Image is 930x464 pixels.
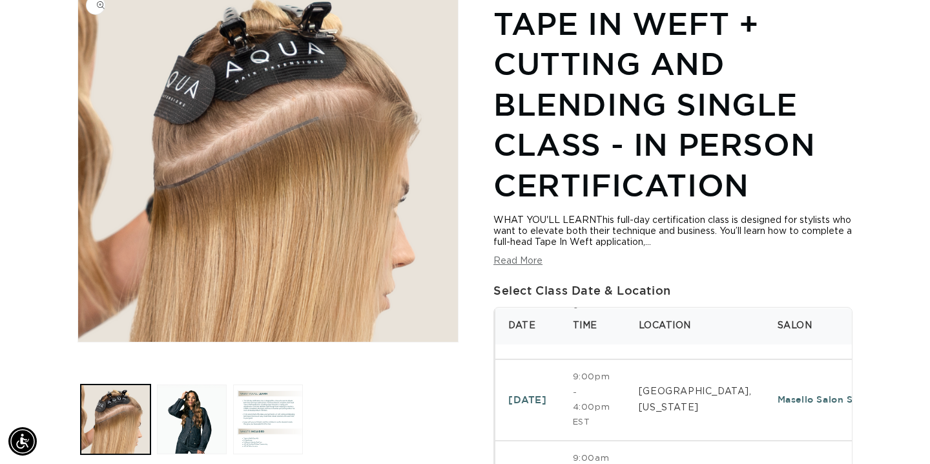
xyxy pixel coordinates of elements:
[493,3,852,205] h1: Tape In Weft + Cutting and Blending Single Class - In Person Certification
[560,359,626,441] td: 9:00pm - 4:00pm EST
[8,427,37,456] div: Accessibility Menu
[233,385,303,454] button: Load image 3 in gallery view
[495,308,560,344] th: Date
[493,280,852,301] div: Select Class Date & Location
[157,385,227,454] button: Load image 2 in gallery view
[493,256,542,267] button: Read More
[493,215,852,248] div: WHAT YOU'LL LEARNThis full-day certification class is designed for stylists who want to elevate b...
[81,385,150,454] button: Load image 1 in gallery view
[626,359,765,441] td: [GEOGRAPHIC_DATA], [US_STATE]
[626,308,765,344] th: Location
[765,359,904,441] td: Masello Salon Services
[865,402,930,464] iframe: Chat Widget
[560,308,626,344] th: Time
[495,359,560,441] td: [DATE]
[765,308,904,344] th: Salon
